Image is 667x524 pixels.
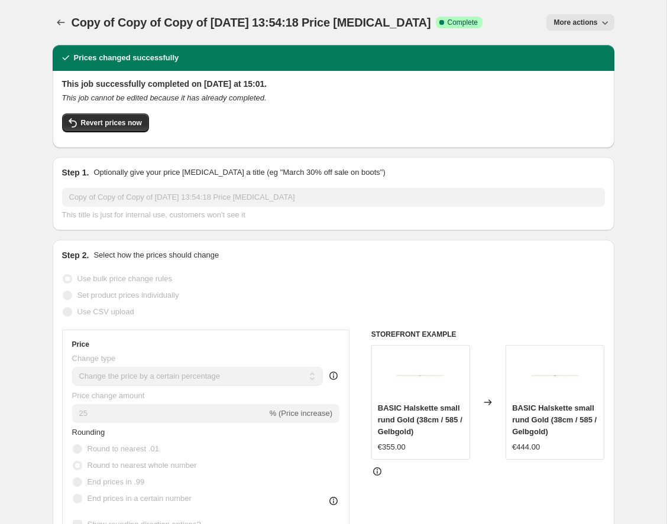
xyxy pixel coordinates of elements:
p: Select how the prices should change [93,249,219,261]
i: This job cannot be edited because it has already completed. [62,93,267,102]
p: Optionally give your price [MEDICAL_DATA] a title (eg "March 30% off sale on boots") [93,167,385,178]
div: help [328,370,339,382]
h6: STOREFRONT EXAMPLE [371,330,605,339]
span: Round to nearest whole number [88,461,197,470]
img: Monano-Schmuck-Produktbild-Halskette-Basic-small-rund-gold_80x.jpg [532,351,579,399]
span: BASIC Halskette small rund Gold (38cm / 585 / Gelbgold) [512,403,597,436]
input: -15 [72,404,267,423]
span: BASIC Halskette small rund Gold (38cm / 585 / Gelbgold) [378,403,462,436]
button: Price change jobs [53,14,69,31]
span: Use bulk price change rules [77,274,172,283]
span: Change type [72,354,116,363]
span: This title is just for internal use, customers won't see it [62,210,245,219]
h2: Step 2. [62,249,89,261]
div: €355.00 [378,441,406,453]
span: End prices in .99 [88,477,145,486]
span: End prices in a certain number [88,494,192,503]
h2: This job successfully completed on [DATE] at 15:01. [62,78,605,90]
h2: Step 1. [62,167,89,178]
h2: Prices changed successfully [74,52,179,64]
span: Revert prices now [81,118,142,128]
span: Price change amount [72,391,145,400]
h3: Price [72,340,89,349]
button: More actions [546,14,614,31]
span: Use CSV upload [77,307,134,316]
span: More actions [553,18,597,27]
span: Round to nearest .01 [88,444,159,453]
img: Monano-Schmuck-Produktbild-Halskette-Basic-small-rund-gold_80x.jpg [397,351,444,399]
span: Complete [448,18,478,27]
div: €444.00 [512,441,540,453]
button: Revert prices now [62,113,149,132]
span: Copy of Copy of Copy of [DATE] 13:54:18 Price [MEDICAL_DATA] [72,16,431,29]
span: Set product prices individually [77,291,179,300]
span: Rounding [72,428,105,437]
span: % (Price increase) [270,409,332,418]
input: 30% off holiday sale [62,188,605,207]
